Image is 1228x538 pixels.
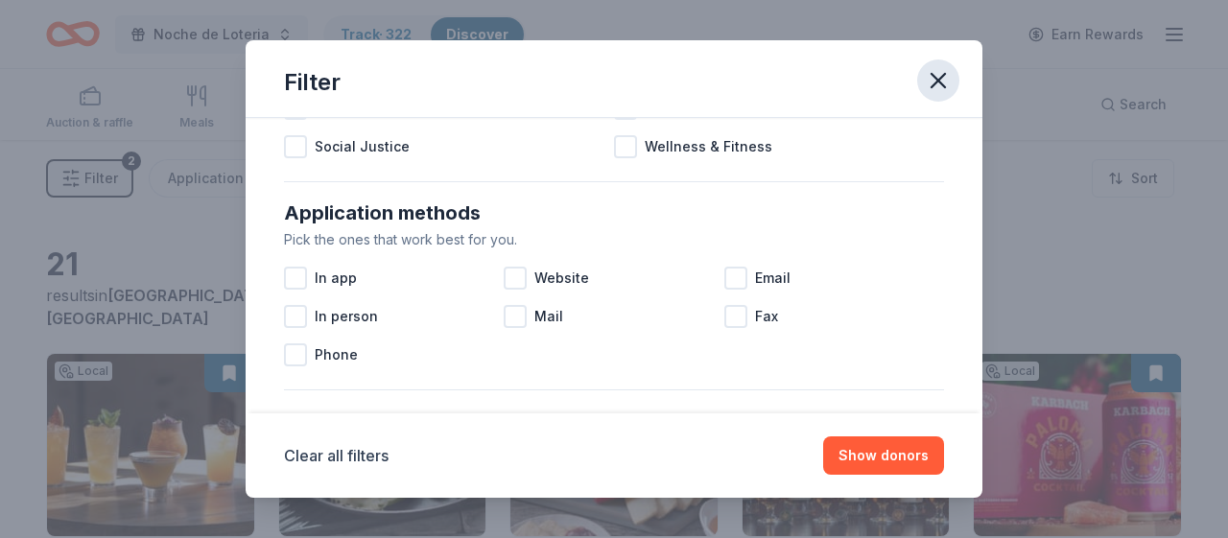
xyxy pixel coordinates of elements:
[284,67,341,98] div: Filter
[755,267,791,290] span: Email
[315,343,358,366] span: Phone
[755,305,778,328] span: Fax
[284,444,389,467] button: Clear all filters
[645,135,772,158] span: Wellness & Fitness
[534,305,563,328] span: Mail
[284,406,944,436] div: Eligibility
[284,198,944,228] div: Application methods
[284,228,944,251] div: Pick the ones that work best for you.
[823,436,944,475] button: Show donors
[315,267,357,290] span: In app
[315,305,378,328] span: In person
[315,135,410,158] span: Social Justice
[534,267,589,290] span: Website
